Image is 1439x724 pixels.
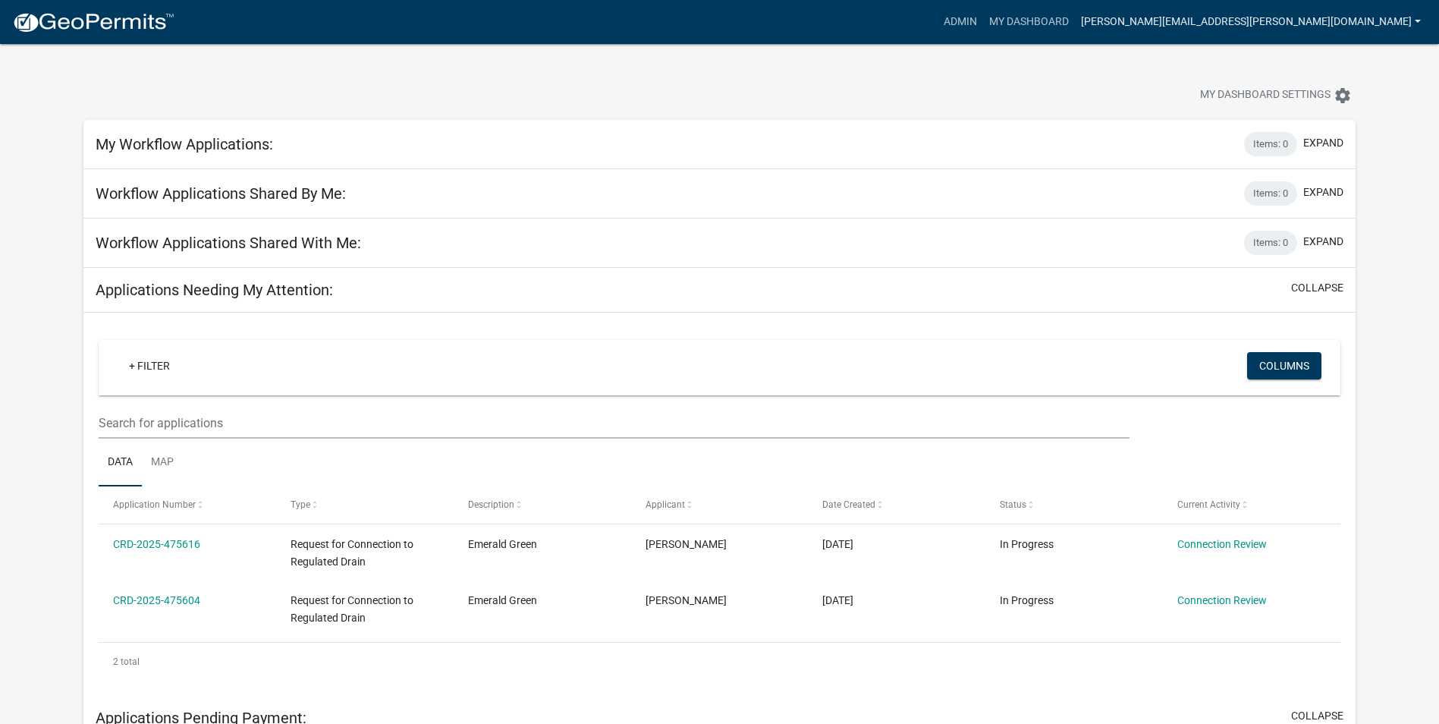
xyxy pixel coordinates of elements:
span: In Progress [1000,594,1054,606]
button: expand [1303,234,1343,250]
a: Connection Review [1177,538,1267,550]
a: + Filter [117,352,182,379]
a: My Dashboard [983,8,1075,36]
datatable-header-cell: Status [985,486,1163,523]
span: Status [1000,499,1026,510]
a: CRD-2025-475616 [113,538,200,550]
datatable-header-cell: Date Created [808,486,985,523]
div: Items: 0 [1244,181,1297,206]
span: Request for Connection to Regulated Drain [291,538,413,568]
span: Type [291,499,310,510]
datatable-header-cell: Current Activity [1163,486,1340,523]
div: Items: 0 [1244,132,1297,156]
button: expand [1303,135,1343,151]
span: In Progress [1000,538,1054,550]
a: Admin [938,8,983,36]
button: collapse [1291,280,1343,296]
a: Data [99,439,142,487]
datatable-header-cell: Description [454,486,631,523]
h5: Workflow Applications Shared By Me: [96,184,346,203]
span: 09/09/2025 [822,594,853,606]
span: Application Number [113,499,196,510]
button: Columns [1247,352,1321,379]
datatable-header-cell: Type [276,486,454,523]
span: Description [468,499,514,510]
a: Map [142,439,183,487]
div: 2 total [99,643,1340,681]
span: Date Created [822,499,875,510]
span: Sam Baker [646,594,727,606]
datatable-header-cell: Applicant [630,486,808,523]
h5: Workflow Applications Shared With Me: [96,234,361,252]
span: Sam Baker [646,538,727,550]
input: Search for applications [99,408,1130,439]
button: collapse [1291,708,1343,724]
div: Items: 0 [1244,231,1297,255]
i: settings [1334,87,1352,105]
span: Current Activity [1177,499,1240,510]
h5: My Workflow Applications: [96,135,273,153]
span: Applicant [646,499,685,510]
span: Emerald Green [468,538,537,550]
div: collapse [83,313,1356,696]
span: Emerald Green [468,594,537,606]
span: My Dashboard Settings [1200,87,1331,105]
a: CRD-2025-475604 [113,594,200,606]
h5: Applications Needing My Attention: [96,281,333,299]
span: Request for Connection to Regulated Drain [291,594,413,624]
button: expand [1303,184,1343,200]
button: My Dashboard Settingssettings [1188,80,1364,110]
span: 09/09/2025 [822,538,853,550]
a: Connection Review [1177,594,1267,606]
datatable-header-cell: Application Number [99,486,276,523]
a: [PERSON_NAME][EMAIL_ADDRESS][PERSON_NAME][DOMAIN_NAME] [1075,8,1427,36]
